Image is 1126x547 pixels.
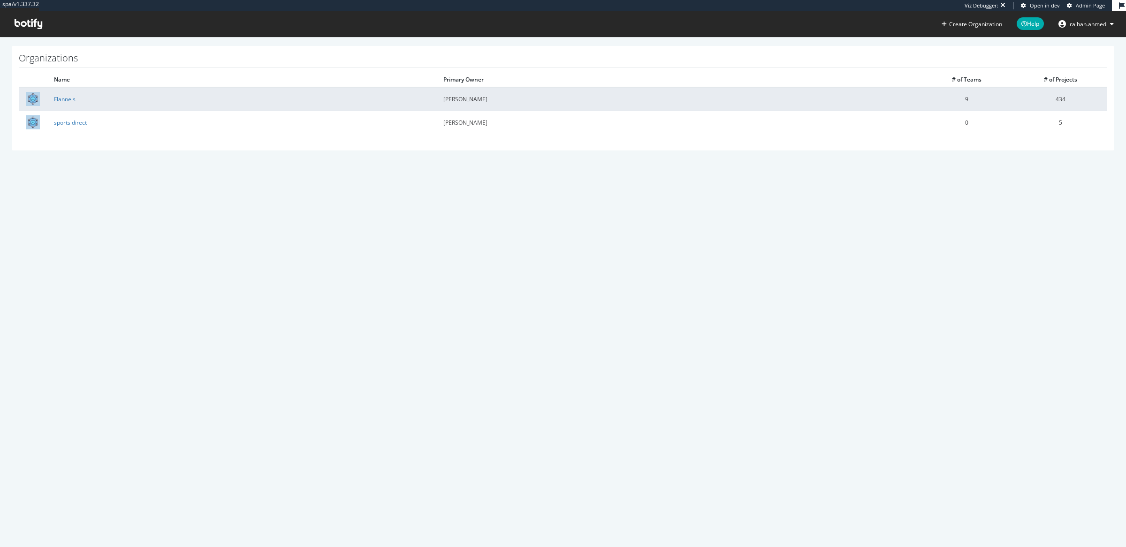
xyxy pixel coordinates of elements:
img: Flannels [26,92,40,106]
span: Help [1017,17,1044,30]
div: Viz Debugger: [965,2,998,9]
a: sports direct [54,119,87,127]
th: Primary Owner [436,72,920,87]
a: Admin Page [1067,2,1105,9]
span: Open in dev [1030,2,1060,9]
span: Admin Page [1076,2,1105,9]
button: Create Organization [941,20,1003,29]
th: # of Projects [1013,72,1107,87]
h1: Organizations [19,53,1107,67]
td: 9 [920,87,1013,111]
td: [PERSON_NAME] [436,87,920,111]
button: raihan.ahmed [1051,16,1121,31]
td: 5 [1013,111,1107,134]
th: # of Teams [920,72,1013,87]
a: Flannels [54,95,76,103]
th: Name [47,72,436,87]
td: [PERSON_NAME] [436,111,920,134]
span: raihan.ahmed [1070,20,1106,28]
td: 434 [1013,87,1107,111]
a: Open in dev [1021,2,1060,9]
img: sports direct [26,115,40,129]
td: 0 [920,111,1013,134]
